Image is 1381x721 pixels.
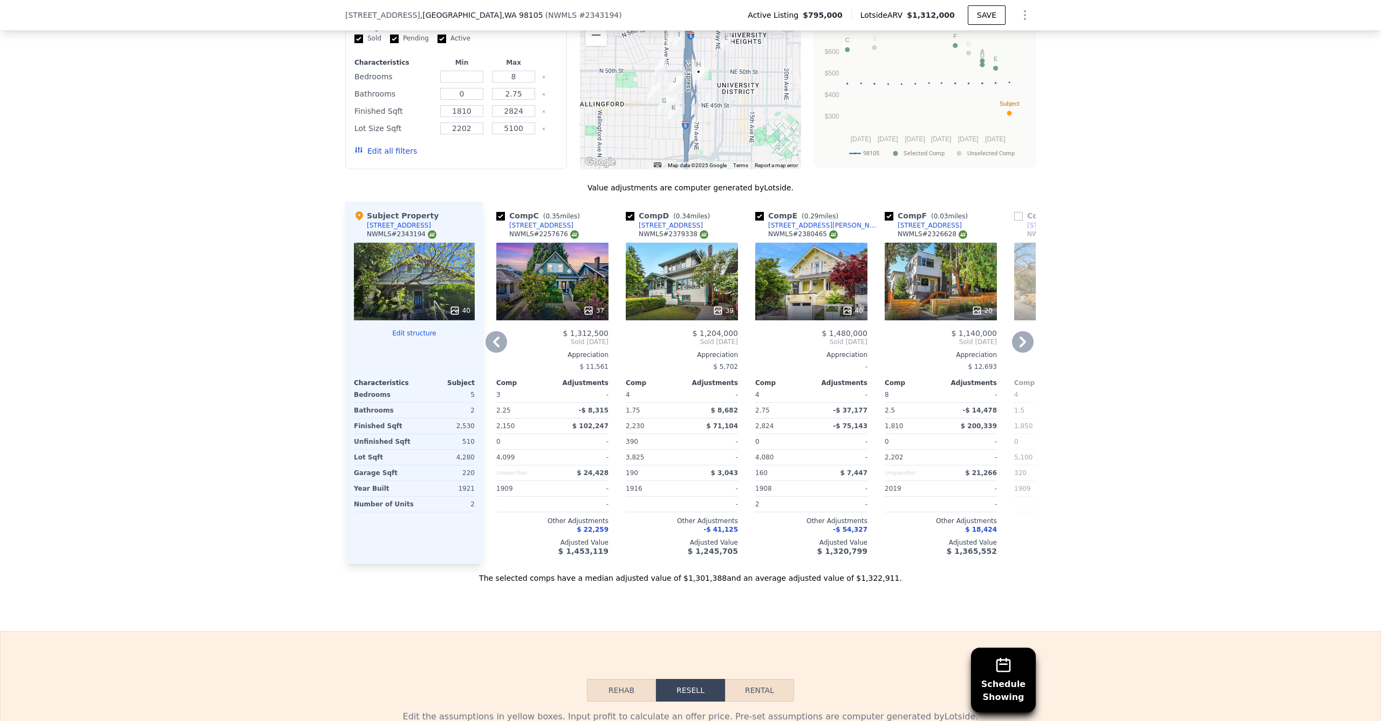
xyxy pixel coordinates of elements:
span: 0 [755,438,760,445]
span: $ 24,428 [577,469,609,477]
text: $600 [825,48,839,56]
div: [STREET_ADDRESS] [898,221,962,230]
div: NWMLS # 2379338 [639,230,708,239]
text: [DATE] [985,135,1006,143]
span: 5,100 [1014,454,1033,461]
div: Other Adjustments [755,517,867,525]
span: $ 1,245,705 [688,547,738,555]
span: , [GEOGRAPHIC_DATA] [420,10,543,20]
span: $ 71,104 [706,422,738,430]
span: 2,230 [626,422,644,430]
a: Open this area in Google Maps (opens a new window) [583,155,618,169]
button: SAVE [968,5,1006,25]
span: $ 1,365,552 [947,547,997,555]
div: 1.75 [626,403,680,418]
div: Garage Sqft [354,465,412,480]
div: 1908 [755,481,809,496]
text: $400 [825,91,839,99]
a: [STREET_ADDRESS] [496,221,573,230]
div: NWMLS # 2343194 [367,230,436,239]
div: NWMLS # 2257676 [509,230,579,239]
div: 5 [416,387,475,402]
div: Characteristics [354,58,434,67]
span: [STREET_ADDRESS] [345,10,420,20]
div: Finished Sqft [354,104,434,119]
div: A chart. [821,30,1029,164]
div: - [684,481,738,496]
span: 4,099 [496,454,515,461]
div: - [684,497,738,512]
img: NWMLS Logo [959,230,967,239]
div: 40 [842,305,863,316]
div: 2.75 [755,403,809,418]
div: 20 [972,305,993,316]
text: A [980,48,985,54]
span: -$ 41,125 [703,526,738,533]
img: Google [583,155,618,169]
div: Adjusted Value [755,538,867,547]
div: [STREET_ADDRESS] [639,221,703,230]
div: - [555,497,609,512]
div: - [555,450,609,465]
span: 190 [626,469,638,477]
text: E [994,56,997,62]
span: Map data ©2025 Google [668,162,727,168]
span: $ 200,339 [961,422,997,430]
div: Unfinished Sqft [354,434,412,449]
div: - [555,434,609,449]
img: NWMLS Logo [700,230,708,239]
div: 1909 [496,481,550,496]
div: 1909 [1014,481,1068,496]
a: [STREET_ADDRESS][PERSON_NAME] [1014,221,1139,230]
div: 4,280 [416,450,475,465]
button: Clear [542,109,546,114]
a: [STREET_ADDRESS] [885,221,962,230]
div: - [555,387,609,402]
span: Active Listing [748,10,803,20]
span: -$ 8,315 [579,407,609,414]
div: 2019 [885,481,939,496]
div: 4716 7th Ave NE [693,66,705,85]
text: [DATE] [931,135,952,143]
div: 2 [416,403,475,418]
div: Comp E [755,210,843,221]
div: 4742 7th Ave NE [693,59,705,78]
text: Unselected Comp [967,150,1015,157]
div: Appreciation [626,351,738,359]
div: 510 [416,434,475,449]
div: Min [438,58,486,67]
div: 37 [583,305,604,316]
div: - [813,387,867,402]
button: Resell [656,679,725,702]
div: Adjusted Value [1014,538,1126,547]
span: $795,000 [803,10,843,20]
text: C [845,37,850,43]
input: Sold [354,35,363,43]
div: 4408 Thackeray Pl NE [658,95,670,114]
div: Number of Units [354,497,414,512]
text: [DATE] [958,135,979,143]
span: 160 [755,469,768,477]
img: NWMLS Logo [428,230,436,239]
span: 3 [496,391,501,399]
div: Bathrooms [354,403,412,418]
div: 349 NE 54th St [673,29,685,47]
div: Comp G [1014,210,1103,221]
div: Other Adjustments [885,517,997,525]
div: Comp [1014,379,1070,387]
div: - [813,497,867,512]
span: Sold [DATE] [885,338,997,346]
div: Comp D [626,210,714,221]
div: Comp C [496,210,584,221]
text: Subject [1000,100,1020,107]
a: [STREET_ADDRESS] [626,221,703,230]
div: NWMLS # 2380465 [768,230,838,239]
div: Other Adjustments [626,517,738,525]
span: -$ 54,327 [833,526,867,533]
span: $ 102,247 [572,422,609,430]
div: 5228 11th Ave NE [720,32,732,51]
span: 8 [885,391,889,399]
img: NWMLS Logo [829,230,838,239]
span: # 2343194 [579,11,619,19]
span: Sold [DATE] [755,338,867,346]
